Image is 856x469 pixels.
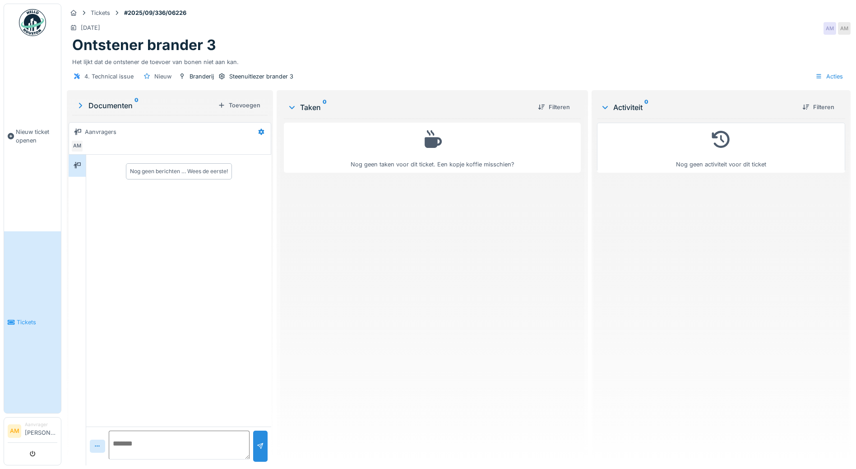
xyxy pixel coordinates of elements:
[76,100,214,111] div: Documenten
[154,72,171,81] div: Nieuw
[134,100,139,111] sup: 0
[81,23,100,32] div: [DATE]
[16,128,57,145] span: Nieuw ticket openen
[8,424,21,438] li: AM
[644,102,648,113] sup: 0
[601,102,795,113] div: Activiteit
[190,72,214,81] div: Branderij
[25,421,57,428] div: Aanvrager
[323,102,327,113] sup: 0
[8,421,57,443] a: AM Aanvrager[PERSON_NAME]
[4,41,61,231] a: Nieuw ticket openen
[130,167,228,175] div: Nog geen berichten … Wees de eerste!
[799,101,838,113] div: Filteren
[838,22,851,35] div: AM
[17,318,57,326] span: Tickets
[287,102,531,113] div: Taken
[290,127,575,169] div: Nog geen taken voor dit ticket. Een kopje koffie misschien?
[4,231,61,413] a: Tickets
[85,128,116,136] div: Aanvragers
[84,72,134,81] div: 4. Technical issue
[25,421,57,441] li: [PERSON_NAME]
[72,37,216,54] h1: Ontstener brander 3
[824,22,836,35] div: AM
[120,9,190,17] strong: #2025/09/336/06226
[71,140,83,152] div: AM
[229,72,293,81] div: Steenuitlezer brander 3
[91,9,110,17] div: Tickets
[811,70,847,83] div: Acties
[603,127,839,169] div: Nog geen activiteit voor dit ticket
[72,54,845,66] div: Het lijkt dat de ontstener de toevoer van bonen niet aan kan.
[534,101,574,113] div: Filteren
[19,9,46,36] img: Badge_color-CXgf-gQk.svg
[214,99,264,111] div: Toevoegen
